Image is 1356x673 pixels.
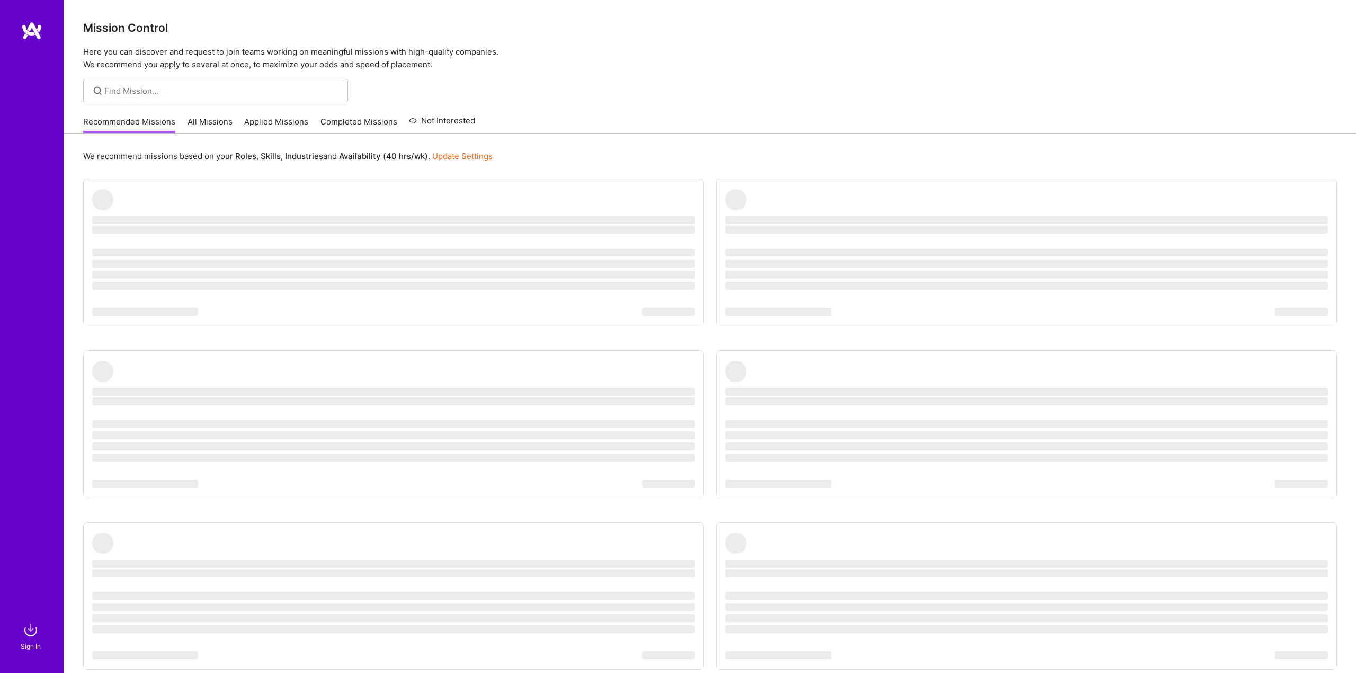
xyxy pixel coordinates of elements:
a: Applied Missions [244,116,308,134]
input: Find Mission... [104,85,340,96]
b: Skills [261,151,281,161]
a: All Missions [188,116,233,134]
a: Not Interested [409,114,475,134]
b: Availability (40 hrs/wk) [339,151,428,161]
i: icon SearchGrey [92,85,104,97]
h3: Mission Control [83,21,1337,34]
p: Here you can discover and request to join teams working on meaningful missions with high-quality ... [83,46,1337,71]
a: Recommended Missions [83,116,175,134]
b: Roles [235,151,256,161]
a: Completed Missions [320,116,397,134]
p: We recommend missions based on your , , and . [83,150,493,162]
img: sign in [20,619,41,641]
a: sign inSign In [22,619,41,652]
a: Update Settings [432,151,493,161]
img: logo [21,21,42,40]
div: Sign In [21,641,41,652]
b: Industries [285,151,323,161]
